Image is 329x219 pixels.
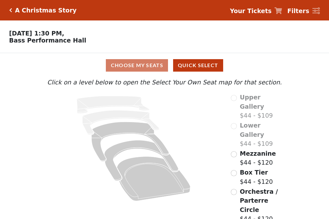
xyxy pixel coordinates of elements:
path: Orchestra / Parterre Circle - Seats Available: 80 [117,157,191,201]
path: Lower Gallery - Seats Available: 0 [83,110,159,135]
label: $44 - $109 [240,121,283,148]
span: Upper Gallery [240,94,264,110]
button: Quick Select [173,59,223,72]
span: Mezzanine [240,150,276,157]
span: Lower Gallery [240,122,264,138]
span: Orchestra / Parterre Circle [240,188,278,213]
label: $44 - $109 [240,93,283,120]
a: Click here to go back to filters [9,8,12,12]
p: Click on a level below to open the Select Your Own Seat map for that section. [46,78,283,87]
label: $44 - $120 [240,149,276,167]
h5: A Christmas Story [15,7,77,14]
a: Your Tickets [230,6,282,16]
strong: Filters [287,7,309,14]
strong: Your Tickets [230,7,272,14]
a: Filters [287,6,320,16]
label: $44 - $120 [240,168,273,186]
path: Upper Gallery - Seats Available: 0 [77,96,150,113]
span: Box Tier [240,169,268,176]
